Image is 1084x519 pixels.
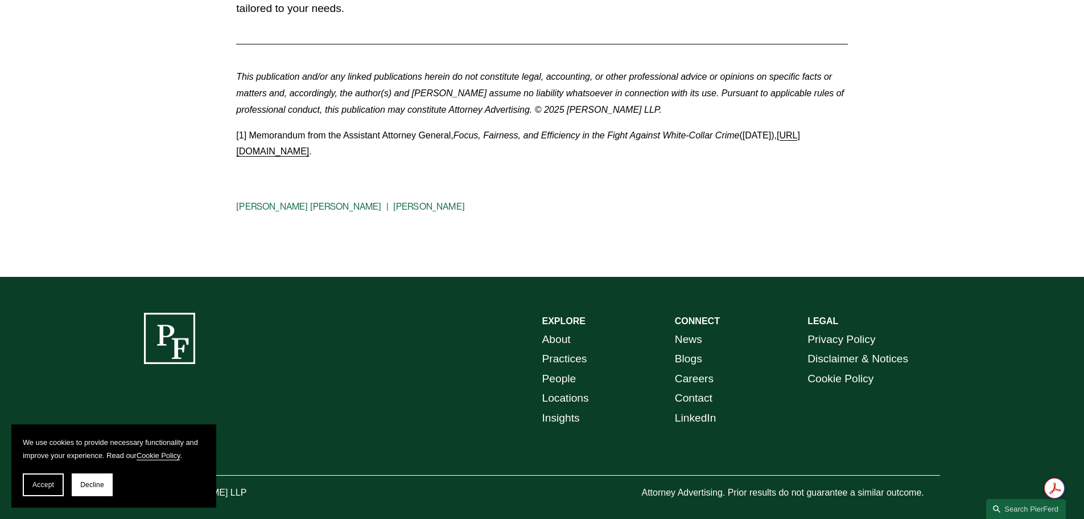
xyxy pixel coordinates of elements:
[675,349,702,369] a: Blogs
[542,389,589,408] a: Locations
[393,201,465,212] a: [PERSON_NAME]
[675,369,714,389] a: Careers
[236,130,800,157] a: [URL][DOMAIN_NAME]
[675,330,702,350] a: News
[11,424,216,508] section: Cookie banner
[542,408,580,428] a: Insights
[641,485,940,501] p: Attorney Advertising. Prior results do not guarantee a similar outcome.
[144,485,310,501] p: © [PERSON_NAME] LLP
[454,130,740,140] em: Focus, Fairness, and Efficiency in the Fight Against White-Collar Crime
[675,408,716,428] a: LinkedIn
[542,316,586,326] strong: EXPLORE
[542,330,571,350] a: About
[137,451,180,460] a: Cookie Policy
[72,473,113,496] button: Decline
[807,369,873,389] a: Cookie Policy
[807,349,908,369] a: Disclaimer & Notices
[986,499,1066,519] a: Search this site
[542,369,576,389] a: People
[32,481,54,489] span: Accept
[236,72,846,115] em: This publication and/or any linked publications herein do not constitute legal, accounting, or ot...
[807,316,838,326] strong: LEGAL
[236,201,381,212] a: [PERSON_NAME] [PERSON_NAME]
[675,389,712,408] a: Contact
[542,349,587,369] a: Practices
[807,330,875,350] a: Privacy Policy
[23,473,64,496] button: Accept
[236,128,847,161] p: [1] Memorandum from the Assistant Attorney General, ([DATE]), .
[80,481,104,489] span: Decline
[23,436,205,462] p: We use cookies to provide necessary functionality and improve your experience. Read our .
[675,316,720,326] strong: CONNECT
